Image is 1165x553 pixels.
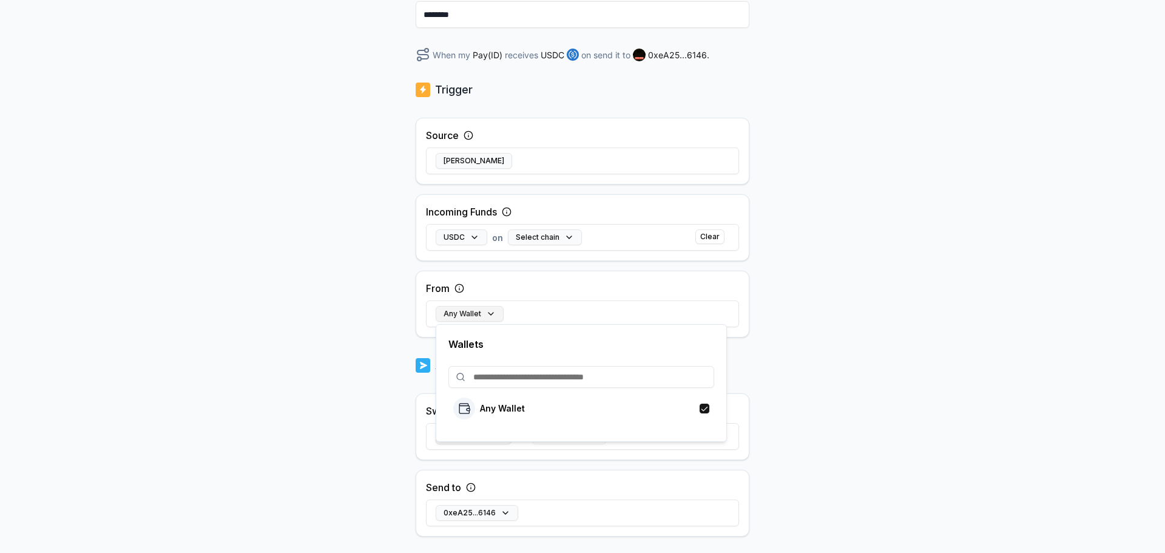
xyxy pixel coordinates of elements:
[426,128,459,143] label: Source
[508,229,582,245] button: Select chain
[448,337,714,351] p: Wallets
[480,404,525,413] p: Any Wallet
[435,357,469,374] p: Action
[426,404,463,418] label: Swap to
[648,49,709,61] span: 0xeA25...6146 .
[426,281,450,296] label: From
[426,480,461,495] label: Send to
[541,49,564,61] span: USDC
[695,229,724,244] button: Clear
[453,398,475,419] img: logo
[436,505,518,521] button: 0xeA25...6146
[473,49,502,61] span: Pay(ID)
[436,324,727,442] div: Any Wallet
[436,153,512,169] button: [PERSON_NAME]
[567,49,579,61] img: logo
[416,357,430,374] img: logo
[416,81,430,98] img: logo
[426,205,497,219] label: Incoming Funds
[436,306,504,322] button: Any Wallet
[436,229,487,245] button: USDC
[435,81,473,98] p: Trigger
[492,231,503,244] span: on
[416,47,749,62] div: When my receives on send it to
